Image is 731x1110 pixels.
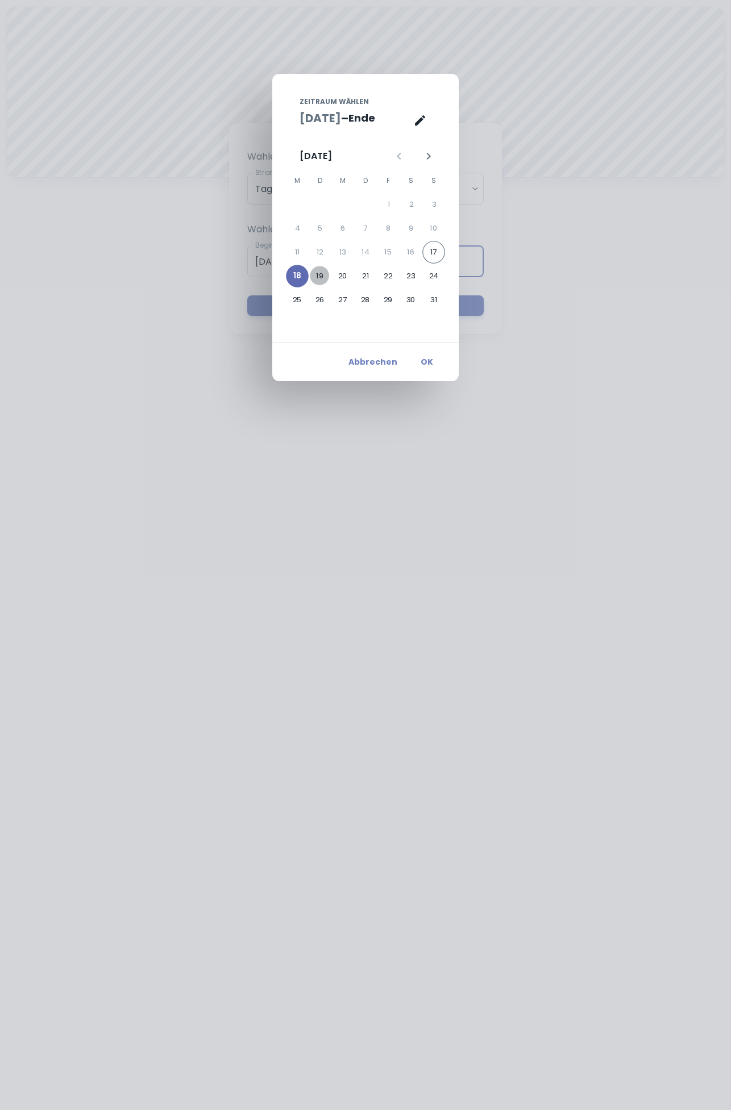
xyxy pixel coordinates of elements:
button: OK [409,352,445,372]
span: Dienstag [310,169,330,192]
button: 25 [286,289,309,311]
button: 17 [422,241,445,264]
button: 27 [331,289,354,311]
button: 31 [422,289,445,311]
span: Freitag [378,169,398,192]
div: [DATE] [300,149,332,163]
span: Samstag [401,169,421,192]
button: Nächster Monat [419,147,438,166]
button: 21 [354,265,377,287]
button: 29 [377,289,400,311]
button: 22 [377,265,400,287]
h5: – [341,110,348,127]
button: 24 [422,265,445,287]
button: 26 [309,289,331,311]
span: Montag [287,169,308,192]
button: Ende [348,110,375,127]
button: [DATE] [300,110,341,127]
span: Donnerstag [355,169,376,192]
button: 18 [286,265,309,287]
button: 19 [309,265,331,287]
span: Zeitraum wählen [300,97,369,107]
button: Abbrechen [344,352,402,372]
span: Ende [348,110,375,126]
button: 20 [331,265,354,287]
span: Sonntag [423,169,444,192]
button: 30 [400,289,422,311]
button: 28 [354,289,377,311]
button: 23 [400,265,422,287]
span: Mittwoch [333,169,353,192]
button: Kalenderansicht ist geöffnet, zur Texteingabeansicht wechseln [409,109,431,132]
